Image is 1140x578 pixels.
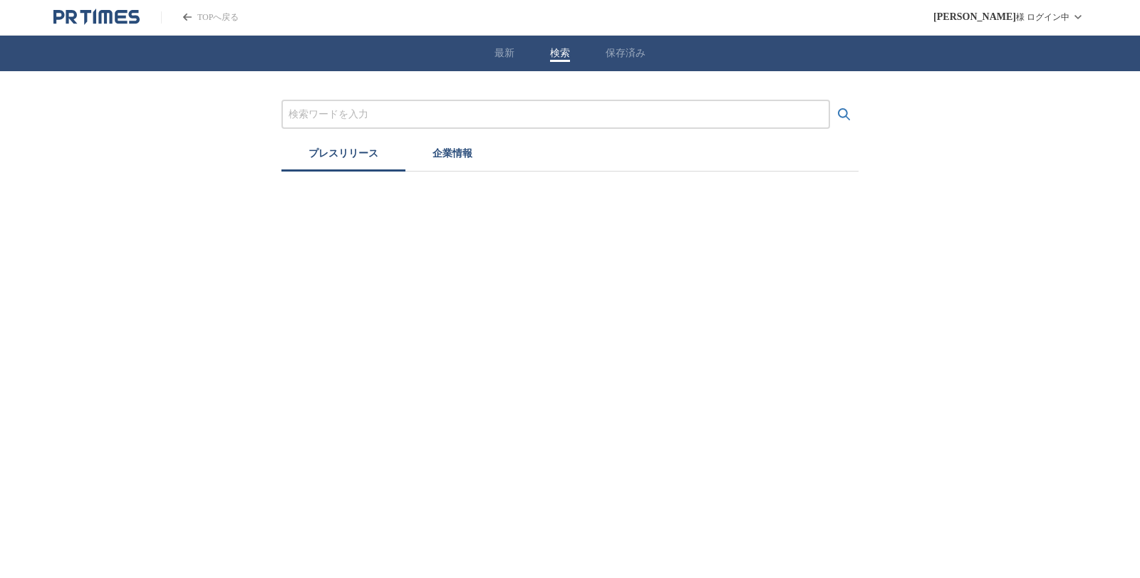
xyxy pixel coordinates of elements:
[933,11,1016,23] span: [PERSON_NAME]
[289,107,823,122] input: プレスリリースおよび企業を検索する
[606,47,646,60] button: 保存済み
[161,11,239,23] a: PR TIMESのトップページはこちら
[550,47,570,60] button: 検索
[494,47,514,60] button: 最新
[53,9,140,26] a: PR TIMESのトップページはこちら
[830,100,859,129] button: 検索する
[281,140,405,172] button: プレスリリース
[405,140,499,172] button: 企業情報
